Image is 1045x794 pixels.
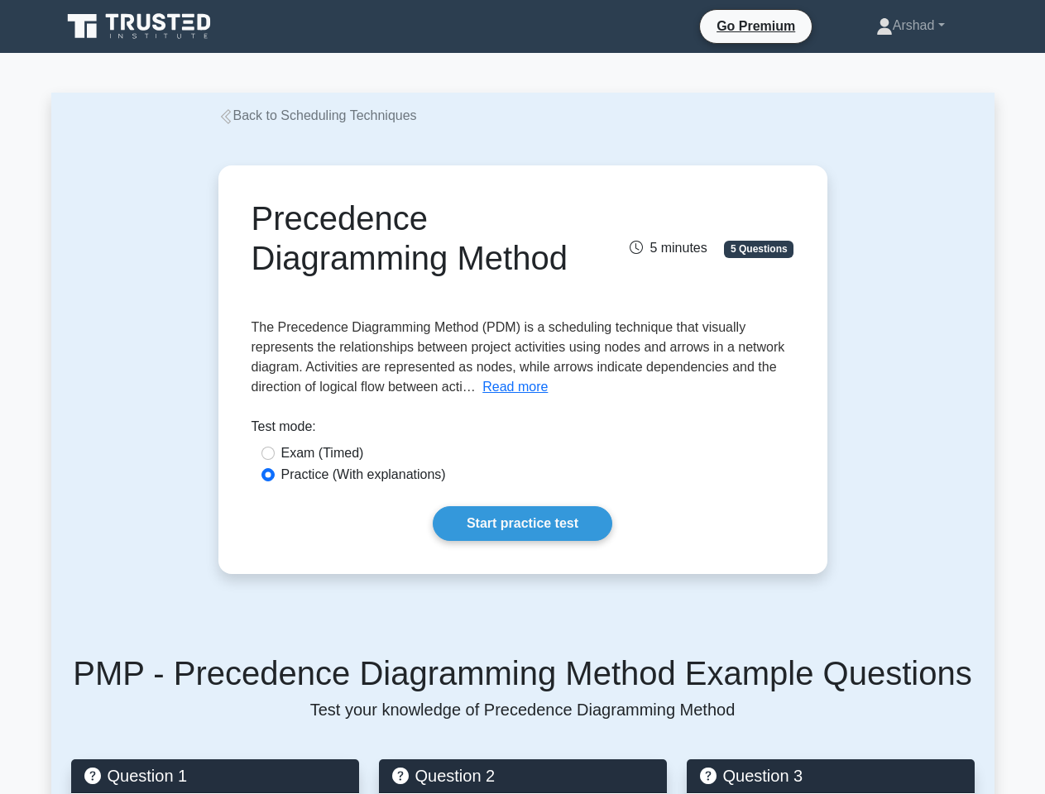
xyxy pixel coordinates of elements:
[630,241,707,255] span: 5 minutes
[482,377,548,397] button: Read more
[433,506,612,541] a: Start practice test
[218,108,417,122] a: Back to Scheduling Techniques
[252,417,794,443] div: Test mode:
[84,766,346,786] h5: Question 1
[71,700,975,720] p: Test your knowledge of Precedence Diagramming Method
[252,320,785,394] span: The Precedence Diagramming Method (PDM) is a scheduling technique that visually represents the re...
[724,241,793,257] span: 5 Questions
[392,766,654,786] h5: Question 2
[700,766,961,786] h5: Question 3
[252,198,606,278] h1: Precedence Diagramming Method
[836,9,985,42] a: Arshad
[281,465,446,485] label: Practice (With explanations)
[281,443,364,463] label: Exam (Timed)
[71,653,975,693] h5: PMP - Precedence Diagramming Method Example Questions
[707,16,805,36] a: Go Premium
